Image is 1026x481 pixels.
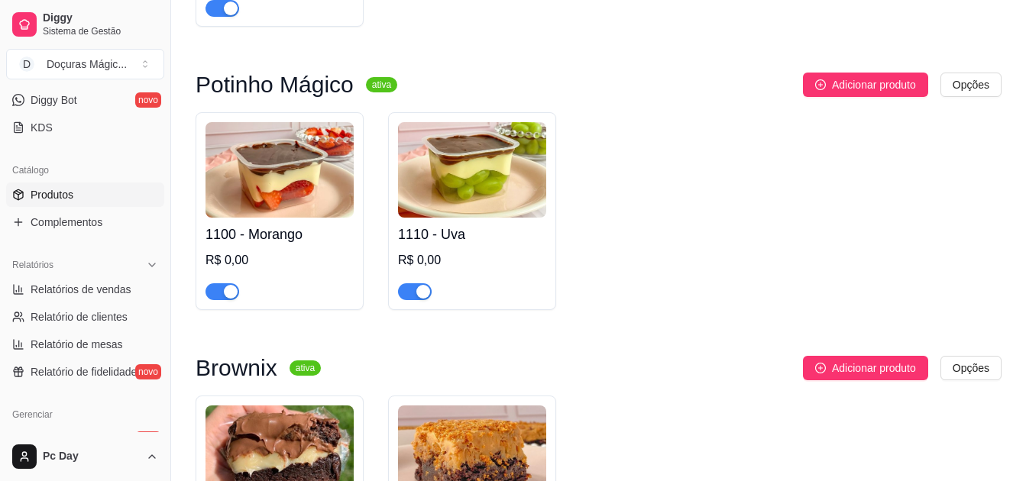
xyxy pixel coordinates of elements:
[953,76,989,93] span: Opções
[31,282,131,297] span: Relatórios de vendas
[953,360,989,376] span: Opções
[196,359,277,377] h3: Brownix
[6,427,164,451] a: Entregadoresnovo
[6,402,164,427] div: Gerenciar
[43,450,140,463] span: Pc Day
[832,360,916,376] span: Adicionar produto
[940,356,1002,380] button: Opções
[6,360,164,384] a: Relatório de fidelidadenovo
[6,332,164,357] a: Relatório de mesas
[206,251,354,270] div: R$ 0,00
[803,73,928,97] button: Adicionar produto
[6,438,164,475] button: Pc Day
[803,356,928,380] button: Adicionar produto
[31,309,128,324] span: Relatório de clientes
[366,77,397,92] sup: ativa
[398,224,546,245] h4: 1110 - Uva
[6,115,164,140] a: KDS
[398,122,546,218] img: product-image
[31,337,123,352] span: Relatório de mesas
[6,6,164,43] a: DiggySistema de Gestão
[6,158,164,182] div: Catálogo
[815,79,826,90] span: plus-circle
[940,73,1002,97] button: Opções
[47,56,127,72] div: Doçuras Mágic ...
[6,277,164,302] a: Relatórios de vendas
[206,224,354,245] h4: 1100 - Morango
[31,92,77,108] span: Diggy Bot
[815,363,826,373] span: plus-circle
[31,187,73,202] span: Produtos
[290,360,321,376] sup: ativa
[206,122,354,218] img: product-image
[31,364,137,379] span: Relatório de fidelidade
[196,76,354,94] h3: Potinho Mágico
[43,25,158,37] span: Sistema de Gestão
[31,431,95,447] span: Entregadores
[31,215,102,230] span: Complementos
[43,11,158,25] span: Diggy
[6,182,164,207] a: Produtos
[19,56,34,72] span: D
[398,251,546,270] div: R$ 0,00
[6,88,164,112] a: Diggy Botnovo
[6,210,164,234] a: Complementos
[832,76,916,93] span: Adicionar produto
[31,120,53,135] span: KDS
[12,259,53,271] span: Relatórios
[6,305,164,329] a: Relatório de clientes
[6,49,164,79] button: Select a team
